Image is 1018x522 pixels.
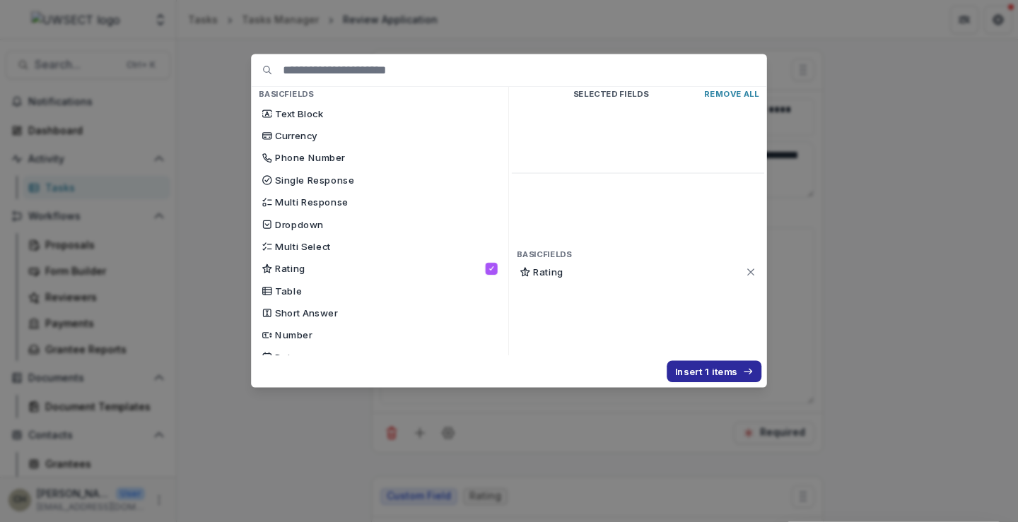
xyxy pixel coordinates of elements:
p: Phone Number [275,151,497,165]
p: Date [275,350,497,364]
p: Single Response [275,173,497,187]
p: Text Block [275,107,497,121]
p: Rating [533,265,745,279]
p: Currency [275,129,497,143]
p: Multi Select [275,239,497,254]
h4: Basic Fields [254,87,505,102]
p: Number [275,328,497,342]
button: Insert 1 items [667,361,761,382]
p: Short Answer [275,306,497,320]
p: Dropdown [275,218,497,232]
p: Table [275,284,497,298]
p: Remove All [704,90,759,100]
h4: Basic Fields [512,247,764,262]
p: Rating [275,261,485,275]
p: Multi Response [275,195,497,209]
p: Selected Fields [517,90,704,100]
